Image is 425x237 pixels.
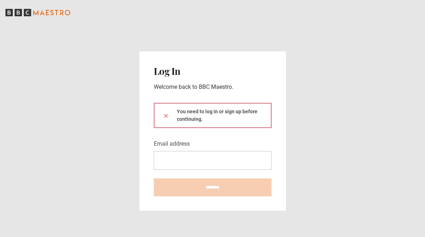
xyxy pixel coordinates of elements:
svg: BBC Maestro [5,7,70,18]
h2: Log In [154,66,272,77]
p: Welcome back to BBC Maestro. [154,83,272,91]
label: Email address [154,140,190,148]
div: You need to log in or sign up before continuing. [154,103,272,128]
